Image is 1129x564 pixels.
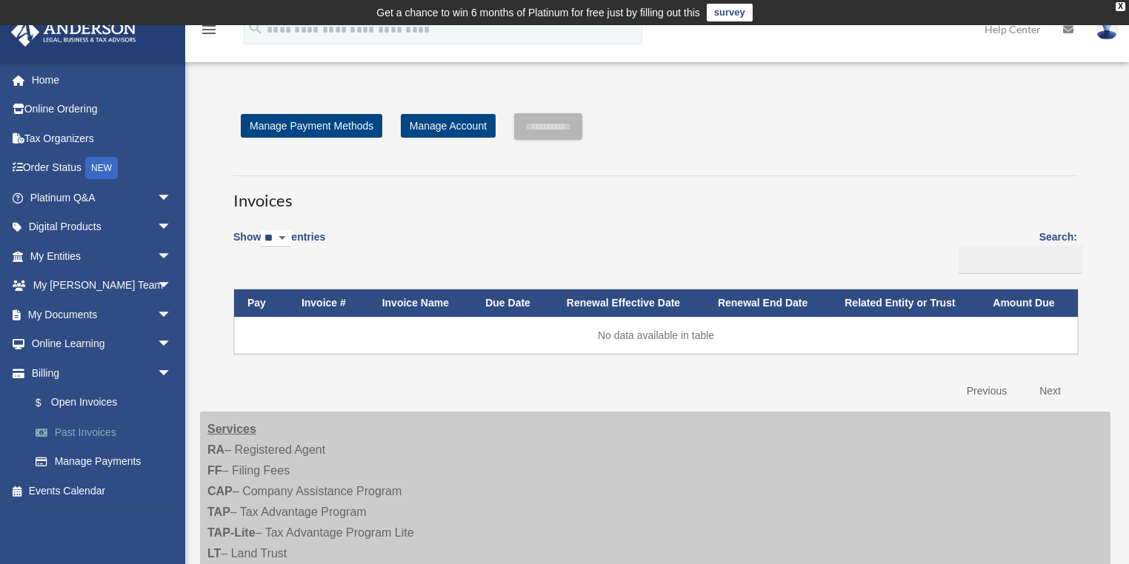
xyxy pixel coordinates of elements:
th: Renewal Effective Date: activate to sort column ascending [553,289,705,317]
strong: CAP [207,485,233,497]
strong: TAP [207,506,230,518]
strong: Services [207,423,256,435]
label: Search: [953,228,1077,274]
a: Manage Payment Methods [241,114,382,138]
a: Previous [956,376,1018,406]
th: Invoice #: activate to sort column ascending [288,289,369,317]
label: Show entries [233,228,325,262]
span: arrow_drop_down [157,358,187,389]
th: Pay: activate to sort column descending [234,289,288,317]
h3: Invoices [233,175,1077,212]
a: Order StatusNEW [10,153,194,184]
span: arrow_drop_down [157,212,187,243]
a: My Documentsarrow_drop_down [10,300,194,329]
img: Anderson Advisors Platinum Portal [7,18,141,47]
strong: RA [207,443,224,456]
span: arrow_drop_down [157,241,187,272]
a: Digital Productsarrow_drop_down [10,212,194,242]
th: Invoice Name: activate to sort column ascending [369,289,473,317]
strong: TAP-Lite [207,526,256,539]
th: Renewal End Date: activate to sort column ascending [705,289,831,317]
div: NEW [85,157,118,179]
a: My Entitiesarrow_drop_down [10,241,194,271]
td: No data available in table [234,317,1078,354]
a: Home [10,65,194,95]
div: Get a chance to win 6 months of Platinum for free just by filling out this [376,4,700,21]
a: Past Invoices [21,417,194,447]
a: Manage Payments [21,447,194,477]
span: arrow_drop_down [157,183,187,213]
th: Amount Due: activate to sort column ascending [979,289,1078,317]
span: $ [44,394,51,412]
strong: FF [207,464,222,477]
strong: LT [207,547,221,560]
span: arrow_drop_down [157,329,187,360]
span: arrow_drop_down [157,300,187,330]
a: Online Ordering [10,95,194,124]
div: close [1116,2,1125,11]
select: Showentries [261,230,291,247]
i: search [247,20,264,36]
a: survey [707,4,753,21]
i: menu [200,21,218,38]
img: User Pic [1096,19,1118,40]
th: Related Entity or Trust: activate to sort column ascending [831,289,979,317]
a: My [PERSON_NAME] Teamarrow_drop_down [10,271,194,301]
input: Search: [959,246,1082,274]
th: Due Date: activate to sort column ascending [472,289,553,317]
a: $Open Invoices [21,388,187,418]
a: menu [200,26,218,38]
a: Manage Account [401,114,496,138]
span: arrow_drop_down [157,271,187,301]
a: Next [1028,376,1072,406]
a: Tax Organizers [10,124,194,153]
a: Billingarrow_drop_down [10,358,194,388]
a: Platinum Q&Aarrow_drop_down [10,183,194,212]
a: Events Calendar [10,476,194,506]
a: Online Learningarrow_drop_down [10,329,194,359]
